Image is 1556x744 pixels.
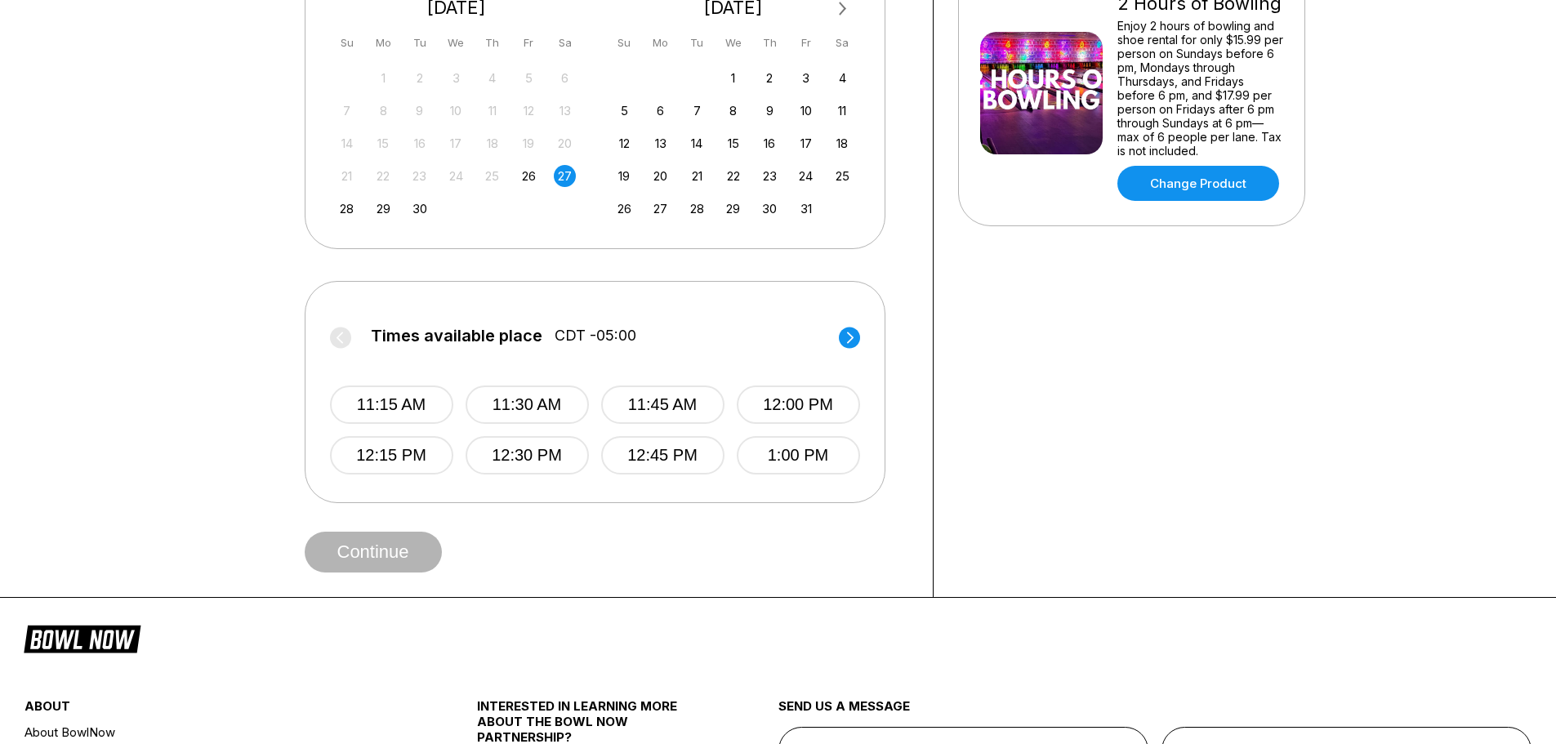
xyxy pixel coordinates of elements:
div: Choose Friday, October 31st, 2025 [795,198,817,220]
div: Not available Thursday, September 4th, 2025 [481,67,503,89]
div: month 2025-09 [334,65,579,220]
a: About BowlNow [25,722,401,742]
div: Enjoy 2 hours of bowling and shoe rental for only $15.99 per person on Sundays before 6 pm, Monda... [1117,19,1283,158]
div: Choose Thursday, October 30th, 2025 [759,198,781,220]
div: Th [481,32,503,54]
div: Choose Sunday, October 12th, 2025 [613,132,635,154]
a: Change Product [1117,166,1279,201]
div: Choose Tuesday, October 7th, 2025 [686,100,708,122]
div: Not available Monday, September 1st, 2025 [372,67,395,89]
div: Choose Saturday, October 4th, 2025 [832,67,854,89]
div: Choose Saturday, October 25th, 2025 [832,165,854,187]
button: 12:00 PM [737,385,860,424]
div: Not available Tuesday, September 23rd, 2025 [408,165,430,187]
div: We [722,32,744,54]
div: Choose Saturday, October 18th, 2025 [832,132,854,154]
div: Not available Friday, September 5th, 2025 [518,67,540,89]
div: Choose Friday, September 26th, 2025 [518,165,540,187]
div: Sa [554,32,576,54]
div: Tu [686,32,708,54]
div: Choose Sunday, October 19th, 2025 [613,165,635,187]
div: Not available Wednesday, September 10th, 2025 [445,100,467,122]
span: Times available place [371,327,542,345]
div: Choose Tuesday, October 28th, 2025 [686,198,708,220]
div: Choose Monday, October 6th, 2025 [649,100,671,122]
button: 11:15 AM [330,385,453,424]
div: Choose Wednesday, October 22nd, 2025 [722,165,744,187]
div: Not available Wednesday, September 17th, 2025 [445,132,467,154]
div: Su [613,32,635,54]
div: Not available Thursday, September 18th, 2025 [481,132,503,154]
div: Choose Thursday, October 9th, 2025 [759,100,781,122]
div: Choose Thursday, October 23rd, 2025 [759,165,781,187]
div: Not available Thursday, September 11th, 2025 [481,100,503,122]
div: Choose Monday, October 20th, 2025 [649,165,671,187]
div: Choose Monday, October 27th, 2025 [649,198,671,220]
div: Not available Tuesday, September 9th, 2025 [408,100,430,122]
div: Choose Wednesday, October 15th, 2025 [722,132,744,154]
div: Mo [372,32,395,54]
div: Choose Wednesday, October 1st, 2025 [722,67,744,89]
div: send us a message [778,698,1532,727]
div: Not available Tuesday, September 2nd, 2025 [408,67,430,89]
div: Choose Sunday, October 5th, 2025 [613,100,635,122]
div: Choose Thursday, October 2nd, 2025 [759,67,781,89]
div: Not available Tuesday, September 16th, 2025 [408,132,430,154]
div: Choose Thursday, October 16th, 2025 [759,132,781,154]
div: Choose Wednesday, October 8th, 2025 [722,100,744,122]
div: Th [759,32,781,54]
div: Not available Sunday, September 14th, 2025 [336,132,358,154]
div: Fr [795,32,817,54]
div: Choose Tuesday, October 14th, 2025 [686,132,708,154]
div: Choose Tuesday, October 21st, 2025 [686,165,708,187]
div: Tu [408,32,430,54]
div: Not available Saturday, September 20th, 2025 [554,132,576,154]
div: Not available Friday, September 12th, 2025 [518,100,540,122]
div: Choose Friday, October 3rd, 2025 [795,67,817,89]
span: CDT -05:00 [555,327,636,345]
button: 12:30 PM [466,436,589,474]
div: Not available Monday, September 22nd, 2025 [372,165,395,187]
div: Choose Saturday, October 11th, 2025 [832,100,854,122]
div: Choose Tuesday, September 30th, 2025 [408,198,430,220]
div: month 2025-10 [611,65,856,220]
div: Fr [518,32,540,54]
div: Choose Friday, October 17th, 2025 [795,132,817,154]
div: Su [336,32,358,54]
div: Choose Monday, September 29th, 2025 [372,198,395,220]
div: Not available Monday, September 15th, 2025 [372,132,395,154]
div: about [25,698,401,722]
button: 1:00 PM [737,436,860,474]
div: Not available Sunday, September 21st, 2025 [336,165,358,187]
div: Not available Monday, September 8th, 2025 [372,100,395,122]
div: Choose Monday, October 13th, 2025 [649,132,671,154]
img: 2 Hours of Bowling [980,32,1103,154]
div: Choose Wednesday, October 29th, 2025 [722,198,744,220]
button: 11:30 AM [466,385,589,424]
div: Choose Sunday, October 26th, 2025 [613,198,635,220]
div: Not available Sunday, September 7th, 2025 [336,100,358,122]
div: Choose Saturday, September 27th, 2025 [554,165,576,187]
button: 12:45 PM [601,436,724,474]
div: Choose Friday, October 10th, 2025 [795,100,817,122]
div: Not available Saturday, September 6th, 2025 [554,67,576,89]
div: Not available Friday, September 19th, 2025 [518,132,540,154]
div: Choose Friday, October 24th, 2025 [795,165,817,187]
div: Not available Wednesday, September 3rd, 2025 [445,67,467,89]
div: We [445,32,467,54]
button: 11:45 AM [601,385,724,424]
div: Mo [649,32,671,54]
div: Choose Sunday, September 28th, 2025 [336,198,358,220]
button: 12:15 PM [330,436,453,474]
div: Not available Thursday, September 25th, 2025 [481,165,503,187]
div: Not available Saturday, September 13th, 2025 [554,100,576,122]
div: Sa [832,32,854,54]
div: Not available Wednesday, September 24th, 2025 [445,165,467,187]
